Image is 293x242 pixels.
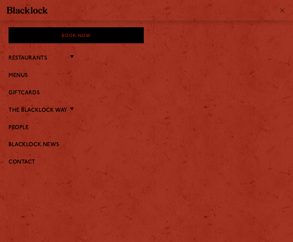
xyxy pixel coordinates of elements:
[9,107,67,114] a: The Blacklock Way
[9,142,284,148] a: Blacklock News
[9,55,47,62] a: Restaurants
[9,73,284,79] a: Menus
[9,90,284,96] a: Giftcards
[9,125,284,131] a: People
[9,27,144,43] div: Book Now
[9,159,284,166] a: Contact
[7,7,48,14] img: BL_Textured_Logo-footer-cropped.svg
